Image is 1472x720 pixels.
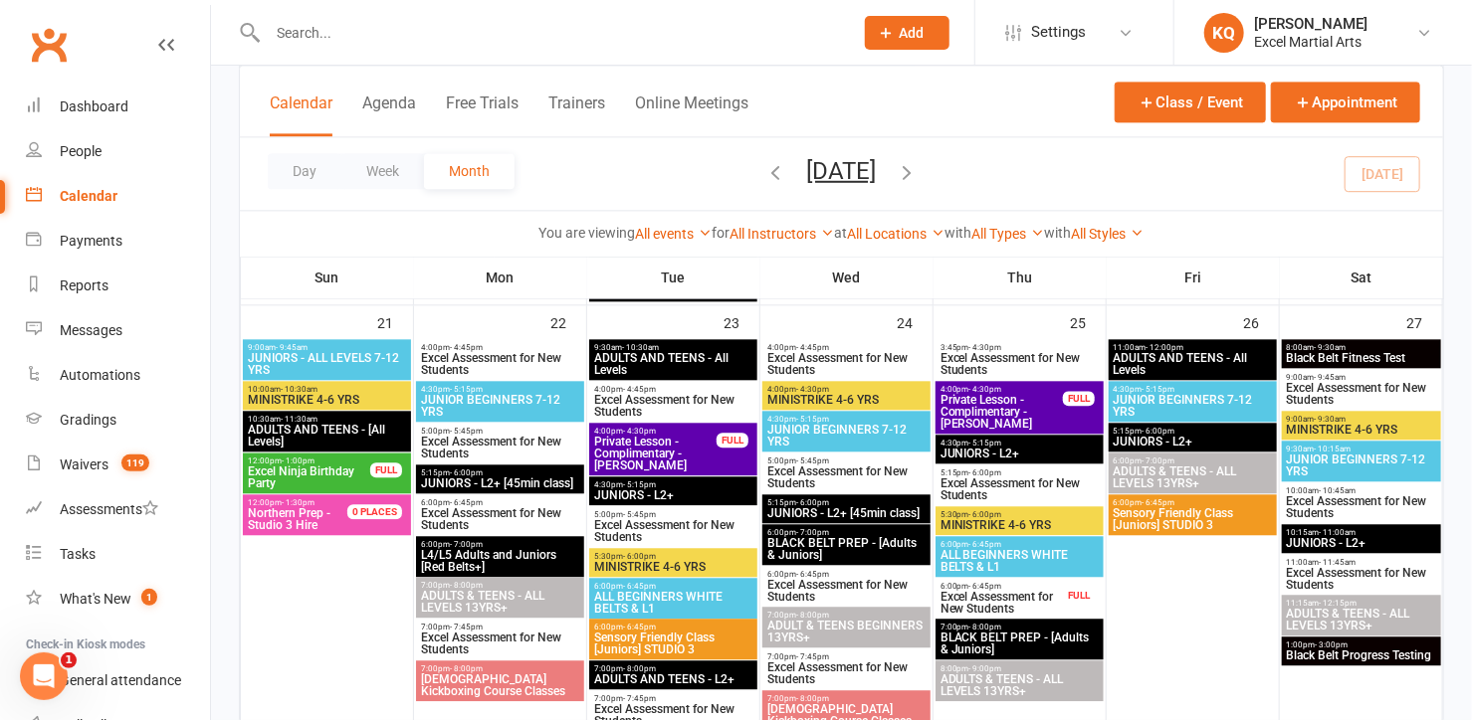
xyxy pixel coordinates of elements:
[26,264,210,308] a: Reports
[60,672,181,688] div: General attendance
[26,219,210,264] a: Payments
[24,20,74,70] a: Clubworx
[26,174,210,219] a: Calendar
[60,143,102,159] div: People
[121,454,149,471] span: 119
[60,188,117,204] div: Calendar
[60,277,108,293] div: Reports
[60,233,122,249] div: Payments
[60,591,131,607] div: What's New
[60,322,122,338] div: Messages
[26,577,210,622] a: What's New1
[60,546,96,562] div: Tasks
[26,443,210,487] a: Waivers 119
[60,98,128,114] div: Dashboard
[26,308,210,353] a: Messages
[26,487,210,532] a: Assessments
[26,398,210,443] a: Gradings
[26,129,210,174] a: People
[26,353,210,398] a: Automations
[60,501,158,517] div: Assessments
[20,652,68,700] iframe: Intercom live chat
[26,85,210,129] a: Dashboard
[61,652,77,668] span: 1
[60,456,108,472] div: Waivers
[26,532,210,577] a: Tasks
[60,367,140,383] div: Automations
[26,658,210,703] a: General attendance kiosk mode
[141,589,157,606] span: 1
[60,412,116,428] div: Gradings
